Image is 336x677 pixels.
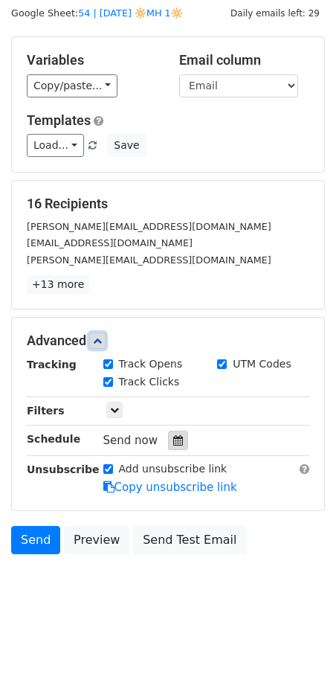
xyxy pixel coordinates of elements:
[262,606,336,677] iframe: Chat Widget
[27,237,193,248] small: [EMAIL_ADDRESS][DOMAIN_NAME]
[27,52,157,68] h5: Variables
[119,356,183,372] label: Track Opens
[233,356,291,372] label: UTM Codes
[27,275,89,294] a: +13 more
[78,7,183,19] a: 54 | [DATE] 🔆MH 1🔆
[119,374,180,390] label: Track Clicks
[133,526,246,554] a: Send Test Email
[27,112,91,128] a: Templates
[119,461,227,477] label: Add unsubscribe link
[27,196,309,212] h5: 16 Recipients
[225,5,325,22] span: Daily emails left: 29
[225,7,325,19] a: Daily emails left: 29
[27,134,84,157] a: Load...
[27,221,271,232] small: [PERSON_NAME][EMAIL_ADDRESS][DOMAIN_NAME]
[27,463,100,475] strong: Unsubscribe
[27,405,65,417] strong: Filters
[27,74,117,97] a: Copy/paste...
[64,526,129,554] a: Preview
[27,254,271,266] small: [PERSON_NAME][EMAIL_ADDRESS][DOMAIN_NAME]
[103,434,158,447] span: Send now
[107,134,146,157] button: Save
[179,52,309,68] h5: Email column
[27,359,77,370] strong: Tracking
[27,333,309,349] h5: Advanced
[27,433,80,445] strong: Schedule
[11,7,183,19] small: Google Sheet:
[103,481,237,494] a: Copy unsubscribe link
[11,526,60,554] a: Send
